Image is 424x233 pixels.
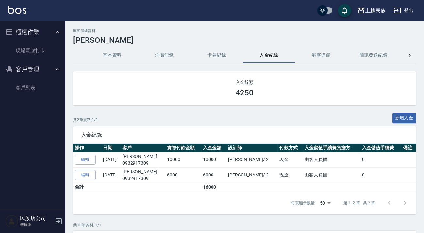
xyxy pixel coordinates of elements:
[278,144,303,152] th: 付款方式
[354,4,388,17] button: 上越民族
[122,160,164,167] p: 0932917309
[86,47,138,63] button: 基本資料
[3,24,63,41] button: 櫃檯作業
[303,144,360,152] th: 入金儲值手續費負擔方
[75,170,96,180] a: 編輯
[278,167,303,183] td: 現金
[121,144,165,152] th: 客戶
[20,215,53,222] h5: 民族店公司
[392,113,416,123] button: 新增入金
[165,144,201,152] th: 實際付款金額
[343,200,375,206] p: 第 1–2 筆 共 2 筆
[81,132,408,138] span: 入金紀錄
[138,47,191,63] button: 消費記錄
[20,222,53,227] p: 無權限
[122,175,164,182] p: 0932917309
[201,183,227,191] td: 16000
[121,152,165,167] td: [PERSON_NAME]
[360,152,401,167] td: 0
[401,144,416,152] th: 備註
[191,47,243,63] button: 卡券紀錄
[227,167,278,183] td: [PERSON_NAME] / 2
[81,79,408,86] h2: 入金餘額
[73,222,416,228] p: 共 10 筆資料, 1 / 1
[201,167,227,183] td: 6000
[102,167,121,183] td: [DATE]
[5,215,18,228] img: Person
[347,47,400,63] button: 簡訊發送紀錄
[75,155,96,165] a: 編輯
[243,47,295,63] button: 入金紀錄
[165,167,201,183] td: 6000
[3,61,63,78] button: 客戶管理
[236,88,254,97] h3: 4250
[73,36,416,45] h3: [PERSON_NAME]
[303,167,360,183] td: 由客人負擔
[3,43,63,58] a: 現場電腦打卡
[201,152,227,167] td: 10000
[8,6,26,14] img: Logo
[360,144,401,152] th: 入金儲值手續費
[201,144,227,152] th: 入金金額
[227,144,278,152] th: 設計師
[73,29,416,33] h2: 顧客詳細資料
[278,152,303,167] td: 現金
[165,152,201,167] td: 10000
[73,183,102,191] td: 合計
[360,167,401,183] td: 0
[338,4,351,17] button: save
[121,167,165,183] td: [PERSON_NAME]
[102,144,121,152] th: 日期
[295,47,347,63] button: 顧客追蹤
[73,144,102,152] th: 操作
[227,152,278,167] td: [PERSON_NAME] / 2
[303,152,360,167] td: 由客人負擔
[291,200,315,206] p: 每頁顯示數量
[73,117,98,123] p: 共 2 筆資料, 1 / 1
[3,80,63,95] a: 客戶列表
[317,194,333,212] div: 50
[365,7,386,15] div: 上越民族
[391,5,416,17] button: 登出
[102,152,121,167] td: [DATE]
